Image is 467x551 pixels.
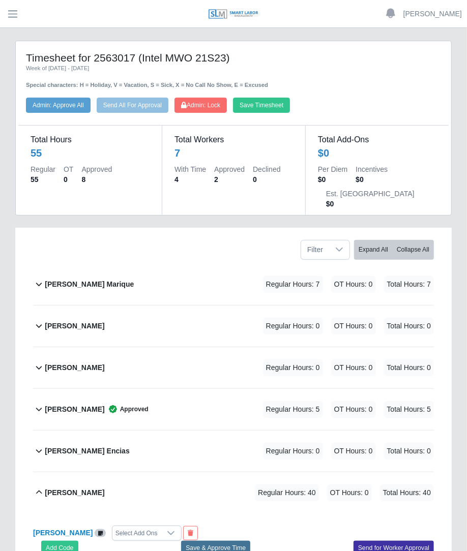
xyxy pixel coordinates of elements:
[392,240,434,260] button: Collapse All
[33,431,434,472] button: [PERSON_NAME] Encias Regular Hours: 0 OT Hours: 0 Total Hours: 0
[263,318,323,334] span: Regular Hours: 0
[384,443,434,460] span: Total Hours: 0
[105,404,149,414] span: Approved
[255,484,319,501] span: Regular Hours: 40
[33,264,434,305] button: [PERSON_NAME] Marique Regular Hours: 7 OT Hours: 0 Total Hours: 7
[31,164,55,174] dt: Regular
[26,98,91,113] button: Admin: Approve All
[95,529,106,537] a: View/Edit Notes
[326,199,415,209] dd: $0
[356,174,388,185] dd: $0
[33,389,434,430] button: [PERSON_NAME] Approved Regular Hours: 5 OT Hours: 0 Total Hours: 5
[356,164,388,174] dt: Incentives
[354,240,393,260] button: Expand All
[327,484,372,501] span: OT Hours: 0
[174,174,206,185] dd: 4
[26,73,441,89] div: Special characters: H = Holiday, V = Vacation, S = Sick, X = No Call No Show, E = Excused
[331,276,376,293] span: OT Hours: 0
[112,526,161,540] div: Select Add Ons
[31,146,150,160] div: 55
[384,276,434,293] span: Total Hours: 7
[331,401,376,418] span: OT Hours: 0
[318,146,436,160] div: $0
[174,164,206,174] dt: With Time
[174,98,227,113] button: Admin: Lock
[331,359,376,376] span: OT Hours: 0
[33,347,434,388] button: [PERSON_NAME] Regular Hours: 0 OT Hours: 0 Total Hours: 0
[214,164,245,174] dt: Approved
[26,51,441,64] h4: Timesheet for 2563017 (Intel MWO 21S23)
[263,443,323,460] span: Regular Hours: 0
[97,98,168,113] button: Send All For Approval
[174,134,293,146] dt: Total Workers
[380,484,434,501] span: Total Hours: 40
[263,276,323,293] span: Regular Hours: 7
[384,359,434,376] span: Total Hours: 0
[354,240,434,260] div: bulk actions
[253,174,280,185] dd: 0
[263,401,323,418] span: Regular Hours: 5
[33,305,434,347] button: [PERSON_NAME] Regular Hours: 0 OT Hours: 0 Total Hours: 0
[26,64,441,73] div: Week of [DATE] - [DATE]
[45,279,134,290] b: [PERSON_NAME] Marique
[384,401,434,418] span: Total Hours: 5
[318,164,347,174] dt: Per Diem
[384,318,434,334] span: Total Hours: 0
[45,362,104,373] b: [PERSON_NAME]
[331,318,376,334] span: OT Hours: 0
[81,164,112,174] dt: Approved
[208,9,259,20] img: SLM Logo
[214,174,245,185] dd: 2
[233,98,290,113] button: Save Timesheet
[31,174,55,185] dd: 55
[33,472,434,513] button: [PERSON_NAME] Regular Hours: 40 OT Hours: 0 Total Hours: 40
[45,446,129,456] b: [PERSON_NAME] Encias
[45,404,104,415] b: [PERSON_NAME]
[183,526,198,540] button: End Worker & Remove from the Timesheet
[403,9,462,19] a: [PERSON_NAME]
[45,487,104,498] b: [PERSON_NAME]
[64,174,73,185] dd: 0
[301,240,329,259] span: Filter
[64,164,73,174] dt: OT
[318,134,436,146] dt: Total Add-Ons
[263,359,323,376] span: Regular Hours: 0
[318,174,347,185] dd: $0
[326,189,415,199] dt: Est. [GEOGRAPHIC_DATA]
[174,146,293,160] div: 7
[181,102,220,109] span: Admin: Lock
[33,529,93,537] a: [PERSON_NAME]
[253,164,280,174] dt: Declined
[81,174,112,185] dd: 8
[31,134,150,146] dt: Total Hours
[331,443,376,460] span: OT Hours: 0
[45,321,104,331] b: [PERSON_NAME]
